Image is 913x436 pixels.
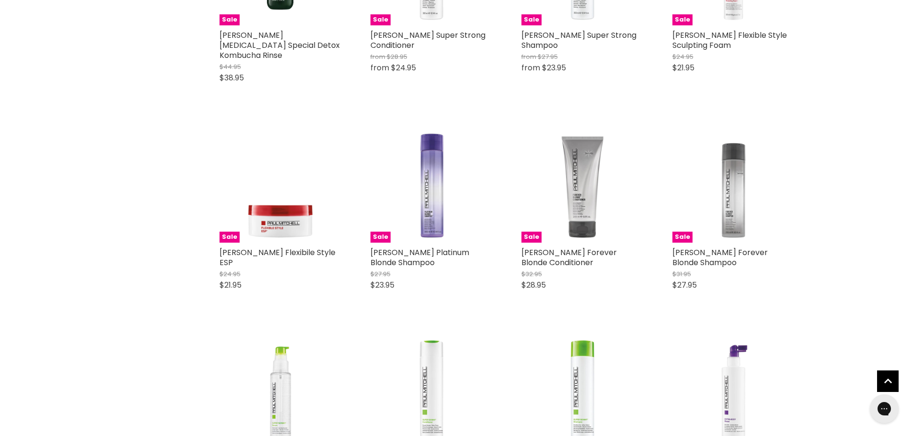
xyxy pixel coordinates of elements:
span: Sale [220,14,240,25]
span: $27.95 [370,269,391,279]
span: $28.95 [521,279,546,291]
span: $21.95 [672,62,694,73]
a: [PERSON_NAME] Forever Blonde Conditioner [521,247,617,268]
span: $44.95 [220,62,241,71]
span: $27.95 [672,279,697,291]
span: $24.95 [672,52,693,61]
a: [PERSON_NAME] [MEDICAL_DATA] Special Detox Kombucha Rinse [220,30,340,61]
span: $23.95 [370,279,394,291]
iframe: Gorgias live chat messenger [865,391,903,426]
span: $24.95 [391,62,416,73]
span: Sale [521,232,542,243]
a: Paul Mitchell Forever Blonde ShampooSale [672,121,795,243]
span: $23.95 [542,62,566,73]
span: from [521,52,536,61]
span: from [370,52,385,61]
img: Paul Mitchell Forever Blonde Conditioner [521,121,644,243]
span: $38.95 [220,72,244,83]
span: Sale [370,14,391,25]
span: $31.95 [672,269,691,279]
span: Sale [672,232,693,243]
span: $21.95 [220,279,242,291]
a: Paul Mitchell Platinum Blonde ShampooSale [370,121,493,243]
span: Sale [521,14,542,25]
span: Sale [220,232,240,243]
img: Paul Mitchell Platinum Blonde Shampoo [370,121,493,243]
span: $27.95 [538,52,558,61]
img: Paul Mitchell Flexibile Style ESP [220,121,342,243]
a: [PERSON_NAME] Flexibile Style ESP [220,247,335,268]
span: from [521,62,540,73]
span: $32.95 [521,269,542,279]
a: [PERSON_NAME] Super Strong Shampoo [521,30,636,51]
a: [PERSON_NAME] Flexible Style Sculpting Foam [672,30,787,51]
a: Paul Mitchell Forever Blonde ConditionerSale [521,121,644,243]
a: [PERSON_NAME] Forever Blonde Shampoo [672,247,768,268]
span: $24.95 [220,269,241,279]
span: Sale [370,232,391,243]
a: [PERSON_NAME] Platinum Blonde Shampoo [370,247,469,268]
span: Sale [672,14,693,25]
span: $28.95 [387,52,407,61]
a: [PERSON_NAME] Super Strong Conditioner [370,30,485,51]
a: Paul Mitchell Flexibile Style ESPSale [220,121,342,243]
img: Paul Mitchell Forever Blonde Shampoo [672,121,795,243]
span: from [370,62,389,73]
